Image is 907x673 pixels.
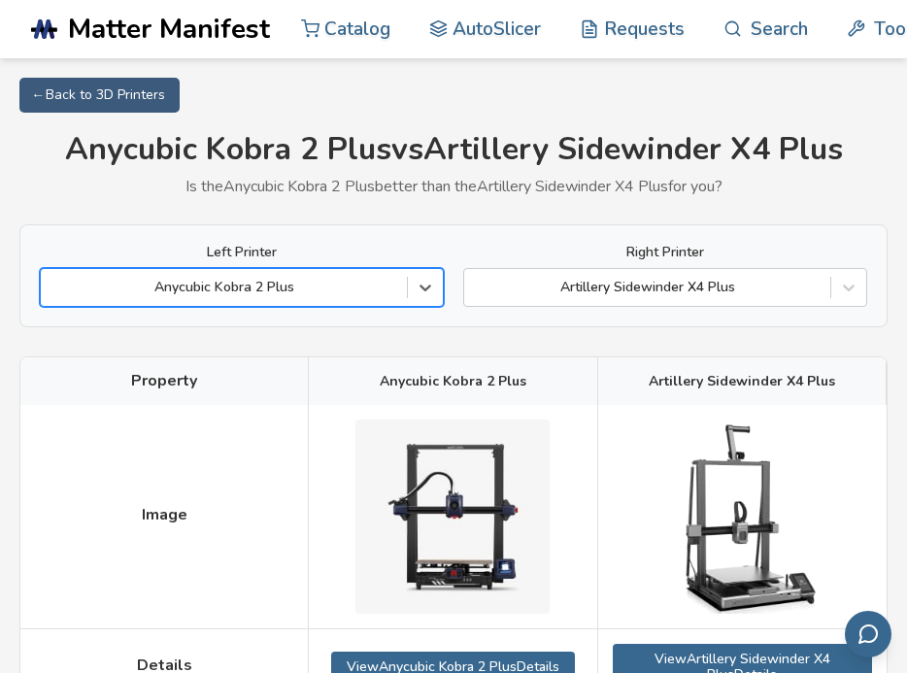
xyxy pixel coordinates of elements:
[845,611,891,657] button: Send feedback via email
[645,420,839,614] img: Artillery Sidewinder X4 Plus
[68,14,270,45] span: Matter Manifest
[19,132,888,168] h1: Anycubic Kobra 2 Plus vs Artillery Sidewinder X4 Plus
[649,374,835,389] span: Artillery Sidewinder X4 Plus
[380,374,526,389] span: Anycubic Kobra 2 Plus
[19,78,180,113] a: ← Back to 3D Printers
[355,420,550,614] img: Anycubic Kobra 2 Plus
[474,279,478,296] input: Artillery Sidewinder X4 Plus
[131,372,197,389] span: Property
[19,178,888,195] p: Is the Anycubic Kobra 2 Plus better than the Artillery Sidewinder X4 Plus for you?
[463,245,867,260] label: Right Printer
[40,245,444,260] label: Left Printer
[142,506,187,523] span: Image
